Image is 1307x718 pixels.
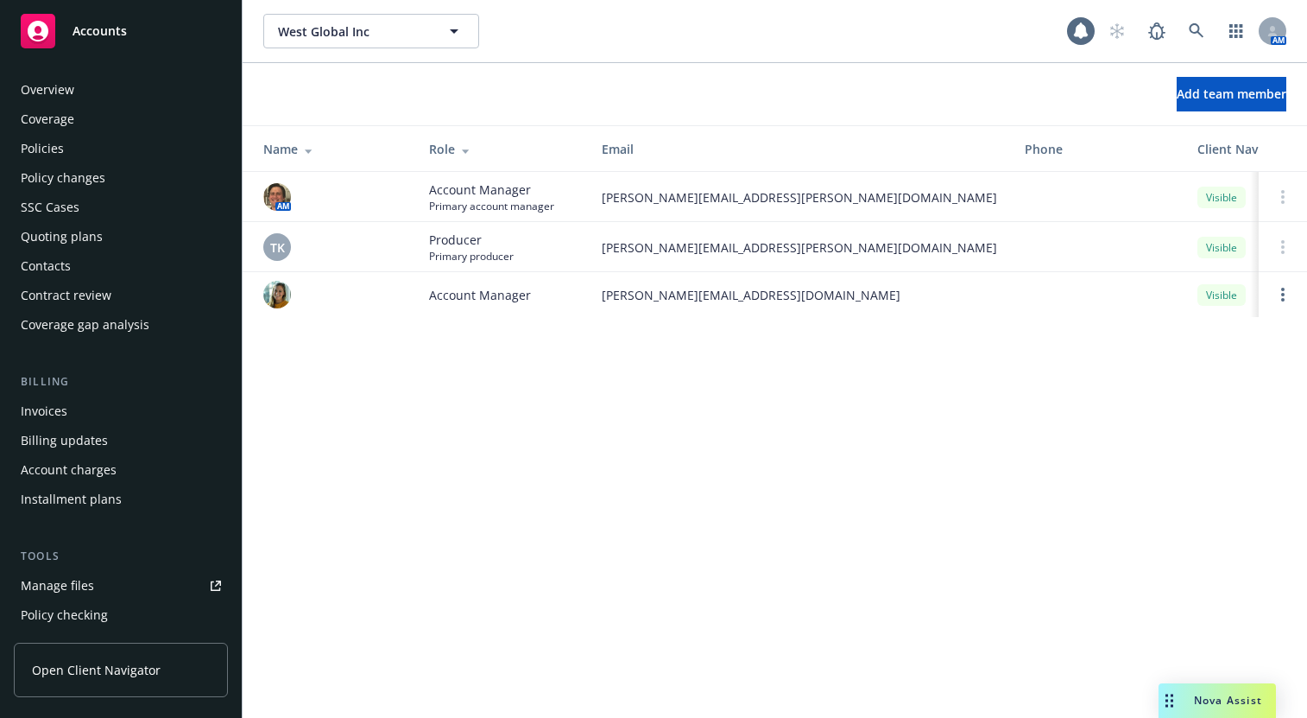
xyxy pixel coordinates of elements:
div: Email [602,140,997,158]
span: Producer [429,231,514,249]
div: Billing updates [21,427,108,454]
div: Visible [1197,284,1246,306]
span: Nova Assist [1194,693,1262,708]
span: West Global Inc [278,22,427,41]
a: Switch app [1219,14,1253,48]
button: Nova Assist [1159,683,1276,718]
div: Billing [14,373,228,391]
div: SSC Cases [21,194,79,221]
a: Policies [14,135,228,162]
div: Policy changes [21,164,105,192]
span: Open Client Navigator [32,661,161,679]
div: Contacts [21,252,71,280]
div: Overview [21,76,74,104]
div: Invoices [21,397,67,425]
span: [PERSON_NAME][EMAIL_ADDRESS][DOMAIN_NAME] [602,286,997,304]
a: Search [1179,14,1214,48]
img: photo [263,183,291,211]
div: Coverage [21,105,74,133]
div: Tools [14,548,228,565]
div: Coverage gap analysis [21,311,149,339]
a: Overview [14,76,228,104]
div: Contract review [21,282,111,309]
a: Policy checking [14,601,228,629]
a: Installment plans [14,486,228,513]
span: Primary producer [429,249,514,264]
img: photo [263,281,291,308]
div: Manage files [21,572,94,600]
span: [PERSON_NAME][EMAIL_ADDRESS][PERSON_NAME][DOMAIN_NAME] [602,238,997,257]
div: Quoting plans [21,223,103,251]
button: West Global Inc [263,14,479,48]
span: Account Manager [429,181,554,199]
div: Visible [1197,237,1246,258]
a: Open options [1272,284,1293,305]
div: Policies [21,135,64,162]
span: TK [270,238,285,257]
div: Role [429,140,574,158]
a: Policy changes [14,164,228,192]
a: Contract review [14,282,228,309]
a: Coverage gap analysis [14,311,228,339]
a: Contacts [14,252,228,280]
span: Add team member [1177,86,1286,102]
div: Account charges [21,456,117,484]
a: Account charges [14,456,228,484]
a: Coverage [14,105,228,133]
a: Quoting plans [14,223,228,251]
button: Add team member [1177,77,1286,111]
a: Invoices [14,397,228,425]
div: Installment plans [21,486,122,513]
span: Accounts [73,24,127,38]
div: Policy checking [21,601,108,629]
span: Account Manager [429,286,531,304]
a: Billing updates [14,427,228,454]
span: Primary account manager [429,199,554,213]
a: Report a Bug [1140,14,1174,48]
a: Start snowing [1100,14,1134,48]
div: Name [263,140,401,158]
div: Drag to move [1159,683,1180,718]
a: Manage files [14,572,228,600]
div: Phone [1025,140,1170,158]
a: SSC Cases [14,194,228,221]
div: Visible [1197,187,1246,208]
span: [PERSON_NAME][EMAIL_ADDRESS][PERSON_NAME][DOMAIN_NAME] [602,188,997,207]
a: Accounts [14,7,228,55]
